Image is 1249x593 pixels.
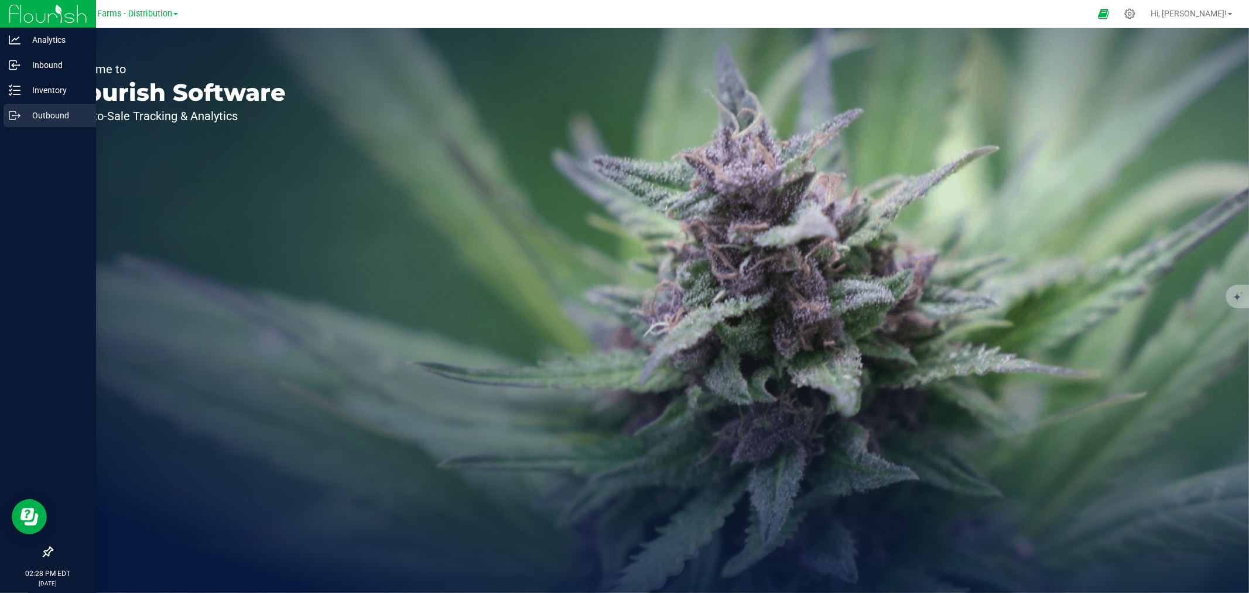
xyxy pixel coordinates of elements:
p: Analytics [20,33,91,47]
inline-svg: Analytics [9,34,20,46]
inline-svg: Outbound [9,110,20,121]
p: Flourish Software [63,81,286,104]
p: Welcome to [63,63,286,75]
p: [DATE] [5,579,91,588]
inline-svg: Inbound [9,59,20,71]
span: Hi, [PERSON_NAME]! [1151,9,1227,18]
span: Open Ecommerce Menu [1090,2,1117,25]
p: 02:28 PM EDT [5,568,91,579]
span: Sapphire Farms - Distribution [61,9,172,19]
inline-svg: Inventory [9,84,20,96]
p: Outbound [20,108,91,122]
p: Inbound [20,58,91,72]
p: Seed-to-Sale Tracking & Analytics [63,110,286,122]
p: Inventory [20,83,91,97]
iframe: Resource center [12,499,47,534]
div: Manage settings [1123,8,1137,19]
